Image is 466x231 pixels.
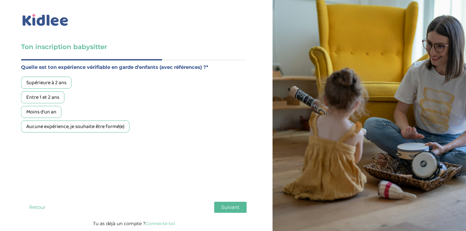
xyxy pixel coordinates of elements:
[21,42,247,51] h3: Ton inscription babysitter
[21,106,62,118] div: Moins d'un an
[214,202,247,213] button: Suivant
[21,63,247,71] label: Quelle est ton expérience vérifiable en garde d'enfants (avec références) ?*
[146,221,175,226] a: Connecte-toi
[221,204,239,210] span: Suivant
[21,13,70,28] img: logo_kidlee_bleu
[21,202,53,213] button: Retour
[21,121,130,133] div: Aucune expérience, je souhaite être formé(e)
[21,91,64,103] div: Entre 1 et 2 ans
[21,77,72,89] div: Supérieure à 2 ans
[21,219,247,228] p: Tu as déjà un compte ?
